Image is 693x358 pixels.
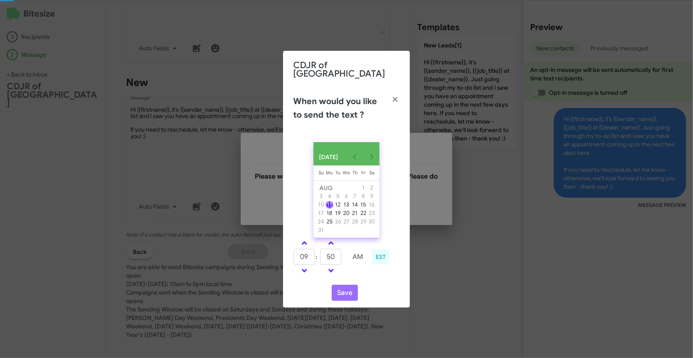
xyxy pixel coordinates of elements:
[317,226,325,234] div: 31
[360,193,367,200] div: 8
[368,184,376,192] div: 2
[368,218,376,226] div: 30
[325,218,334,226] button: August 25, 2025
[326,170,333,176] span: Mo
[342,209,351,218] button: August 20, 2025
[359,184,368,192] button: August 1, 2025
[368,209,376,218] button: August 23, 2025
[334,209,342,217] div: 19
[294,249,315,265] input: HH
[283,51,410,88] div: CDJR of [GEOGRAPHIC_DATA]
[359,201,368,209] button: August 15, 2025
[343,218,350,226] div: 27
[368,192,376,201] button: August 9, 2025
[369,170,374,176] span: Sa
[360,184,367,192] div: 1
[368,201,376,209] div: 16
[351,209,359,218] button: August 21, 2025
[351,209,359,217] div: 21
[317,209,325,217] div: 17
[317,218,325,226] button: August 24, 2025
[368,201,376,209] button: August 16, 2025
[347,249,368,265] button: AM
[334,201,342,209] button: August 12, 2025
[326,218,333,226] div: 25
[319,149,338,165] span: [DATE]
[361,170,366,176] span: Fr
[359,192,368,201] button: August 8, 2025
[368,218,376,226] button: August 30, 2025
[325,192,334,201] button: August 4, 2025
[346,149,363,165] button: Previous month
[342,201,351,209] button: August 13, 2025
[326,201,333,209] div: 11
[332,285,358,301] button: Save
[360,201,367,209] div: 15
[336,170,341,176] span: Tu
[334,218,342,226] div: 26
[372,249,389,264] div: EST
[343,170,350,176] span: We
[351,218,359,226] div: 28
[360,209,367,217] div: 22
[317,218,325,226] div: 24
[317,201,325,209] button: August 10, 2025
[326,209,333,217] div: 18
[315,248,320,265] td: :
[360,218,367,226] div: 29
[334,218,342,226] button: August 26, 2025
[334,209,342,218] button: August 19, 2025
[343,193,350,200] div: 6
[334,193,342,200] div: 5
[319,170,324,176] span: Su
[351,201,359,209] div: 14
[317,184,359,192] td: AUG
[351,192,359,201] button: August 7, 2025
[342,192,351,201] button: August 6, 2025
[343,201,350,209] div: 13
[317,201,325,209] div: 10
[326,193,333,200] div: 4
[317,226,325,234] button: August 31, 2025
[359,218,368,226] button: August 29, 2025
[359,209,368,218] button: August 22, 2025
[325,201,334,209] button: August 11, 2025
[334,201,342,209] div: 12
[325,209,334,218] button: August 18, 2025
[317,209,325,218] button: August 17, 2025
[351,193,359,200] div: 7
[293,95,384,122] h2: When would you like to send the text ?
[313,149,346,165] button: Choose month and year
[317,192,325,201] button: August 3, 2025
[368,209,376,217] div: 23
[317,193,325,200] div: 3
[351,201,359,209] button: August 14, 2025
[342,218,351,226] button: August 27, 2025
[368,184,376,192] button: August 2, 2025
[368,193,376,200] div: 9
[334,192,342,201] button: August 5, 2025
[352,170,357,176] span: Th
[351,218,359,226] button: August 28, 2025
[363,149,380,165] button: Next month
[320,249,341,265] input: MM
[343,209,350,217] div: 20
